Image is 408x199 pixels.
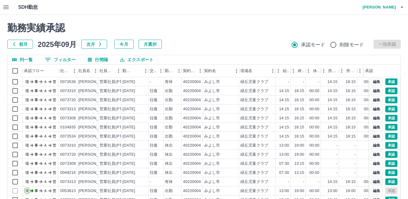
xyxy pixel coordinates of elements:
[122,65,133,77] div: 勤務日
[279,152,289,158] div: 13:00
[115,55,158,64] button: エクスポート
[100,115,131,121] div: 営業社員(PT契約)
[25,161,29,166] text: 現
[40,55,80,64] button: フィルター表示
[183,106,201,112] div: 40220004
[294,143,304,148] div: 19:00
[165,97,173,103] div: 出勤
[303,79,304,85] div: -
[165,152,173,158] div: 休出
[59,65,77,77] div: 社員番号
[294,170,304,176] div: 13:15
[34,161,38,166] text: 事
[328,124,338,130] div: 14:15
[204,65,216,77] div: 契約名
[370,142,383,149] button: 編集
[303,179,304,185] div: -
[121,65,149,77] div: 勤務日
[53,107,56,111] text: 営
[78,106,111,112] div: [PERSON_NAME]
[44,89,47,93] text: Ａ
[340,41,364,48] span: 削除モード
[44,152,47,157] text: Ａ
[346,115,356,121] div: 18:15
[25,125,29,129] text: 現
[240,134,268,139] div: 緑丘児童クラブ
[44,107,47,111] text: Ａ
[25,134,29,138] text: 現
[122,170,135,176] div: [DATE]
[240,97,268,103] div: 緑丘児童クラブ
[306,65,321,77] div: 休憩
[7,40,33,49] button: 前月
[150,179,151,185] div: -
[53,98,56,102] text: 営
[183,170,201,176] div: 40220004
[204,134,220,139] div: みよし市
[122,179,135,185] div: [DATE]
[60,88,76,94] div: 0073315
[301,41,325,48] span: 承認モード
[385,160,397,167] button: 承認
[165,143,173,148] div: 休出
[346,106,356,112] div: 18:15
[44,161,47,166] text: Ａ
[34,143,38,148] text: 事
[328,65,338,77] div: 所定開始
[156,66,165,75] button: メニュー
[321,65,339,77] div: 所定開始
[150,115,158,121] div: 往復
[183,79,201,85] div: 40220004
[34,171,38,175] text: 事
[53,134,56,138] text: 営
[204,152,220,158] div: みよし市
[328,97,338,103] div: 14:15
[78,143,111,148] div: [PERSON_NAME]
[44,171,47,175] text: Ａ
[294,97,304,103] div: 18:15
[24,65,44,77] div: 承認フロー
[150,161,158,167] div: 往復
[294,134,304,139] div: 18:15
[100,124,131,130] div: 営業社員(PT契約)
[150,79,151,85] div: -
[183,115,201,121] div: 40220004
[149,65,164,77] div: 交通費
[346,88,356,94] div: 18:15
[122,143,135,148] div: [DATE]
[91,66,100,75] button: メニュー
[25,107,29,111] text: 現
[309,88,319,94] div: 00:00
[328,88,338,94] div: 14:15
[364,124,374,130] div: 00:00
[165,134,173,139] div: 出勤
[25,89,29,93] text: 現
[34,116,38,120] text: 事
[122,97,135,103] div: [DATE]
[60,170,76,176] div: 0049216
[78,152,111,158] div: [PERSON_NAME]
[122,79,135,85] div: [DATE]
[294,161,304,167] div: 13:15
[364,97,374,103] div: 00:00
[78,170,111,176] div: [PERSON_NAME]
[34,107,38,111] text: 事
[165,179,173,185] div: 有休
[122,161,135,167] div: [DATE]
[183,161,201,167] div: 40220004
[354,161,356,167] div: -
[279,97,289,103] div: 14:15
[139,40,162,49] button: 月選択
[182,65,203,77] div: 契約コード
[370,97,383,103] button: 編集
[25,98,29,102] text: 現
[165,65,175,77] div: 勤務区分
[78,115,111,121] div: [PERSON_NAME]
[78,88,111,94] div: [PERSON_NAME]
[122,88,135,94] div: [DATE]
[70,66,79,75] button: メニュー
[370,106,383,112] button: 編集
[279,143,289,148] div: 13:00
[83,55,113,64] button: 行間隔
[44,80,47,84] text: Ａ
